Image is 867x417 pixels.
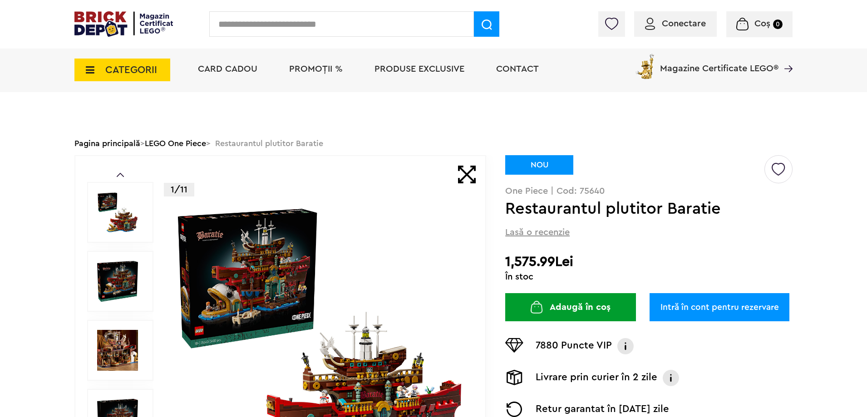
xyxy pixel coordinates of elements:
a: Pagina principală [74,139,140,147]
span: CATEGORII [105,65,157,75]
span: Conectare [662,19,706,28]
h2: 1,575.99Lei [505,254,793,270]
a: Produse exclusive [374,64,464,74]
a: Conectare [645,19,706,28]
div: > > Restaurantul plutitor Baratie [74,132,793,155]
img: Info VIP [616,338,635,354]
h1: Restaurantul plutitor Baratie [505,201,763,217]
img: Info livrare prin curier [662,370,680,386]
a: Prev [117,173,124,177]
span: Coș [754,19,770,28]
img: Restaurantul plutitor Baratie [97,192,138,233]
p: Retur garantat în [DATE] zile [536,402,669,417]
img: Restaurantul plutitor Baratie LEGO 75640 [97,330,138,371]
a: Magazine Certificate LEGO® [778,52,793,61]
img: Restaurantul plutitor Baratie [97,261,138,302]
img: Livrare [505,370,523,385]
img: Puncte VIP [505,338,523,353]
button: Adaugă în coș [505,293,636,321]
span: Magazine Certificate LEGO® [660,52,778,73]
img: Returnare [505,402,523,417]
a: Contact [496,64,539,74]
p: 7880 Puncte VIP [536,338,612,354]
p: One Piece | Cod: 75640 [505,186,793,196]
a: LEGO One Piece [145,139,206,147]
a: Intră în cont pentru rezervare [650,293,789,321]
p: 1/11 [164,183,194,196]
span: Lasă o recenzie [505,226,570,239]
small: 0 [773,20,783,29]
div: NOU [505,155,573,175]
div: În stoc [505,272,793,281]
a: PROMOȚII % [289,64,343,74]
a: Card Cadou [198,64,257,74]
p: Livrare prin curier în 2 zile [536,370,657,386]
